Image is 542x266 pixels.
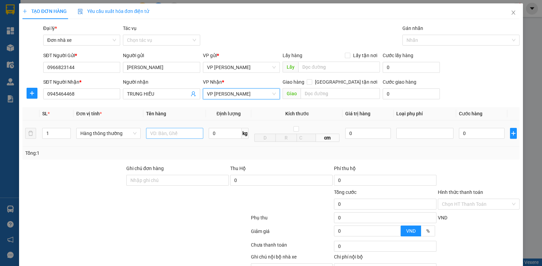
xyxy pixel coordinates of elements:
[43,52,121,59] div: SĐT Người Gửi
[283,62,298,72] span: Lấy
[334,253,436,263] div: Chi phí nội bộ
[394,107,456,120] th: Loại phụ phí
[334,165,436,175] div: Phí thu hộ
[402,26,423,31] label: Gán nhãn
[27,88,37,99] button: plus
[510,131,516,136] span: plus
[275,134,297,142] input: R
[251,253,333,263] div: Ghi chú nội bộ nhà xe
[250,214,333,226] div: Phụ thu
[283,53,302,58] span: Lấy hàng
[459,111,482,116] span: Cước hàng
[383,53,413,58] label: Cước lấy hàng
[47,35,116,45] span: Đơn nhà xe
[42,111,48,116] span: SL
[383,62,440,73] input: Cước lấy hàng
[504,3,523,22] button: Close
[254,134,276,142] input: D
[123,78,200,86] div: Người nhận
[312,78,380,86] span: [GEOGRAPHIC_DATA] tận nơi
[406,228,416,234] span: VND
[345,111,370,116] span: Giá trị hàng
[345,128,391,139] input: 0
[242,128,249,139] span: kg
[438,189,483,195] label: Hình thức thanh toán
[207,62,276,72] span: VP Trần Khát Chân
[510,128,517,139] button: plus
[250,228,333,239] div: Giảm giá
[123,26,137,31] label: Tác vụ
[511,10,516,15] span: close
[146,111,166,116] span: Tên hàng
[207,89,276,99] span: VP LÊ HỒNG PHONG
[146,128,203,139] input: VD: Bàn, Ghế
[350,52,380,59] span: Lấy tận nơi
[126,166,164,171] label: Ghi chú đơn hàng
[250,241,333,253] div: Chưa thanh toán
[123,52,200,59] div: Người gửi
[230,166,246,171] span: Thu Hộ
[43,78,121,86] div: SĐT Người Nhận
[383,79,416,85] label: Cước giao hàng
[297,134,316,142] input: C
[27,90,37,96] span: plus
[383,88,440,99] input: Cước giao hàng
[80,128,137,138] span: Hàng thông thường
[78,9,149,14] span: Yêu cầu xuất hóa đơn điện tử
[285,111,309,116] span: Kích thước
[76,111,102,116] span: Đơn vị tính
[25,128,36,139] button: delete
[78,9,83,14] img: icon
[334,189,356,195] span: Tổng cước
[25,149,210,157] div: Tổng: 1
[22,9,27,14] span: plus
[438,215,447,220] span: VND
[191,91,196,97] span: user-add
[283,88,301,99] span: Giao
[126,175,229,186] input: Ghi chú đơn hàng
[43,26,57,31] span: Đại lý
[298,62,380,72] input: Dọc đường
[283,79,304,85] span: Giao hàng
[203,79,222,85] span: VP Nhận
[426,228,430,234] span: %
[22,9,67,14] span: TẠO ĐƠN HÀNG
[203,52,280,59] div: VP gửi
[316,134,339,142] span: cm
[217,111,241,116] span: Định lượng
[301,88,380,99] input: Dọc đường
